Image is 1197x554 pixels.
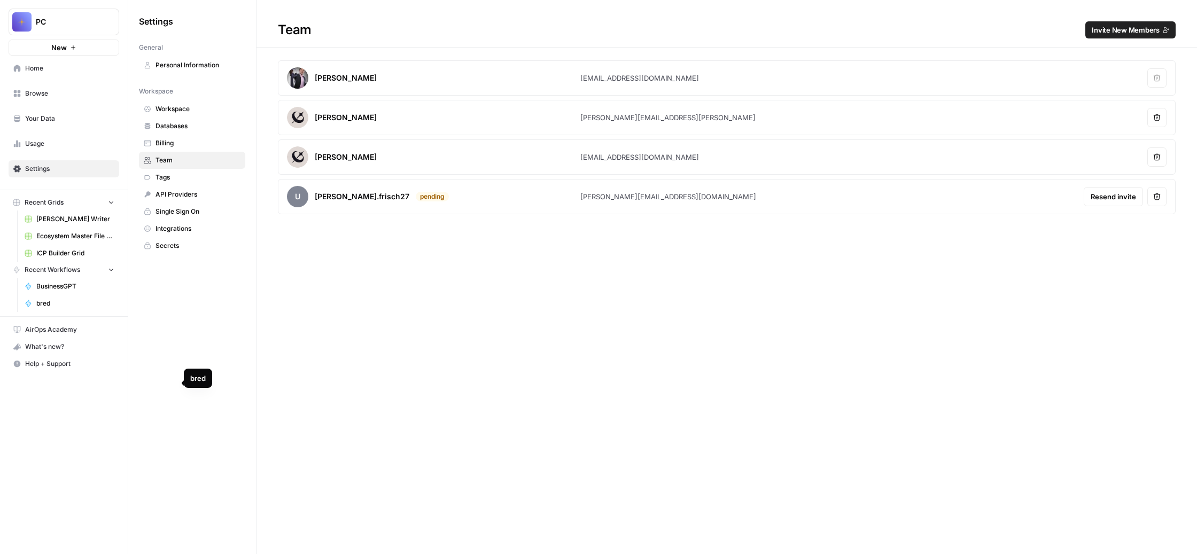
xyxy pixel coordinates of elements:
[156,138,240,148] span: Billing
[580,152,699,162] div: [EMAIL_ADDRESS][DOMAIN_NAME]
[25,325,114,334] span: AirOps Academy
[9,60,119,77] a: Home
[156,241,240,251] span: Secrets
[156,121,240,131] span: Databases
[20,228,119,245] a: Ecosystem Master File - SaaS.csv
[139,118,245,135] a: Databases
[36,214,114,224] span: [PERSON_NAME] Writer
[156,190,240,199] span: API Providers
[139,135,245,152] a: Billing
[9,338,119,355] button: What's new?
[256,21,1197,38] div: Team
[315,73,377,83] div: [PERSON_NAME]
[139,15,173,28] span: Settings
[156,207,240,216] span: Single Sign On
[20,278,119,295] a: BusinessGPT
[9,262,119,278] button: Recent Workflows
[139,237,245,254] a: Secrets
[12,12,32,32] img: PC Logo
[156,60,240,70] span: Personal Information
[156,155,240,165] span: Team
[287,186,308,207] span: u
[139,87,173,96] span: Workspace
[25,164,114,174] span: Settings
[36,299,114,308] span: bred
[139,152,245,169] a: Team
[25,359,114,369] span: Help + Support
[36,231,114,241] span: Ecosystem Master File - SaaS.csv
[1091,191,1136,202] span: Resend invite
[1085,21,1176,38] button: Invite New Members
[36,248,114,258] span: ICP Builder Grid
[25,198,64,207] span: Recent Grids
[580,73,699,83] div: [EMAIL_ADDRESS][DOMAIN_NAME]
[9,194,119,210] button: Recent Grids
[1084,187,1143,206] button: Resend invite
[36,282,114,291] span: BusinessGPT
[25,89,114,98] span: Browse
[156,224,240,233] span: Integrations
[9,110,119,127] a: Your Data
[9,355,119,372] button: Help + Support
[9,40,119,56] button: New
[25,64,114,73] span: Home
[25,265,80,275] span: Recent Workflows
[9,9,119,35] button: Workspace: PC
[20,295,119,312] a: bred
[9,160,119,177] a: Settings
[156,104,240,114] span: Workspace
[25,139,114,149] span: Usage
[287,107,308,128] img: avatar
[9,339,119,355] div: What's new?
[139,57,245,74] a: Personal Information
[139,203,245,220] a: Single Sign On
[580,191,756,202] div: [PERSON_NAME][EMAIL_ADDRESS][DOMAIN_NAME]
[20,245,119,262] a: ICP Builder Grid
[36,17,100,27] span: PC
[139,186,245,203] a: API Providers
[315,191,409,202] div: [PERSON_NAME].frisch27
[9,85,119,102] a: Browse
[156,173,240,182] span: Tags
[580,112,756,123] div: [PERSON_NAME][EMAIL_ADDRESS][PERSON_NAME]
[416,192,449,201] div: pending
[315,112,377,123] div: [PERSON_NAME]
[9,135,119,152] a: Usage
[25,114,114,123] span: Your Data
[287,67,308,89] img: avatar
[1092,25,1160,35] span: Invite New Members
[287,146,308,168] img: avatar
[139,220,245,237] a: Integrations
[20,210,119,228] a: [PERSON_NAME] Writer
[139,169,245,186] a: Tags
[139,43,163,52] span: General
[9,321,119,338] a: AirOps Academy
[51,42,67,53] span: New
[139,100,245,118] a: Workspace
[315,152,377,162] div: [PERSON_NAME]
